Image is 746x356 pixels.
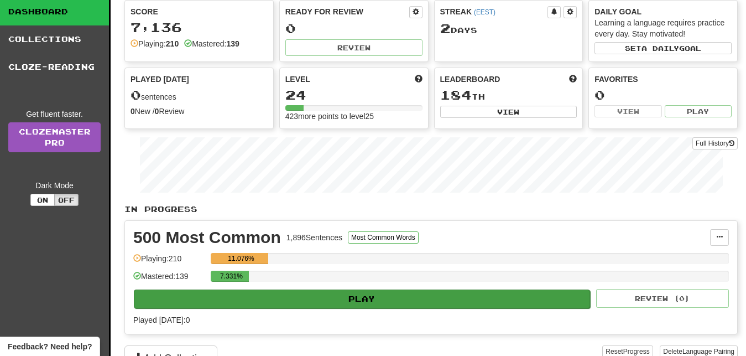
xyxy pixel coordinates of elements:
div: New / Review [131,106,268,117]
strong: 0 [131,107,135,116]
div: Playing: [131,38,179,49]
button: View [440,106,577,118]
span: Leaderboard [440,74,500,85]
div: 11.076% [214,253,268,264]
button: Off [54,194,79,206]
div: sentences [131,88,268,102]
button: Play [665,105,732,117]
strong: 139 [226,39,239,48]
button: On [30,194,55,206]
div: Learning a language requires practice every day. Stay motivated! [594,17,732,39]
span: Level [285,74,310,85]
span: 184 [440,87,472,102]
div: Favorites [594,74,732,85]
button: Full History [692,137,738,149]
div: 0 [594,88,732,102]
div: Day s [440,22,577,36]
div: Playing: 210 [133,253,205,271]
span: a daily [641,44,679,52]
span: Language Pairing [682,348,734,355]
span: 2 [440,20,451,36]
div: Get fluent faster. [8,109,101,120]
span: Score more points to level up [415,74,422,85]
strong: 210 [166,39,179,48]
div: Streak [440,6,548,17]
div: Mastered: [184,38,239,49]
div: 1,896 Sentences [286,232,342,243]
p: In Progress [124,204,738,215]
button: Most Common Words [348,231,419,244]
div: Mastered: 139 [133,271,205,289]
button: Play [134,290,590,308]
strong: 0 [155,107,159,116]
button: Review (0) [596,289,729,308]
div: 7.331% [214,271,248,282]
div: Score [131,6,268,17]
a: (EEST) [474,8,495,16]
button: Review [285,39,422,56]
span: Progress [623,348,650,355]
span: Played [DATE] [131,74,189,85]
button: Seta dailygoal [594,42,732,54]
div: th [440,88,577,102]
div: Daily Goal [594,6,732,17]
div: 0 [285,22,422,35]
span: This week in points, UTC [569,74,577,85]
a: ClozemasterPro [8,122,101,152]
div: Ready for Review [285,6,409,17]
div: 24 [285,88,422,102]
div: 7,136 [131,20,268,34]
div: Dark Mode [8,180,101,191]
div: 423 more points to level 25 [285,111,422,122]
span: 0 [131,87,141,102]
button: View [594,105,661,117]
span: Played [DATE]: 0 [133,316,190,324]
div: 500 Most Common [133,229,281,246]
span: Open feedback widget [8,341,92,352]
